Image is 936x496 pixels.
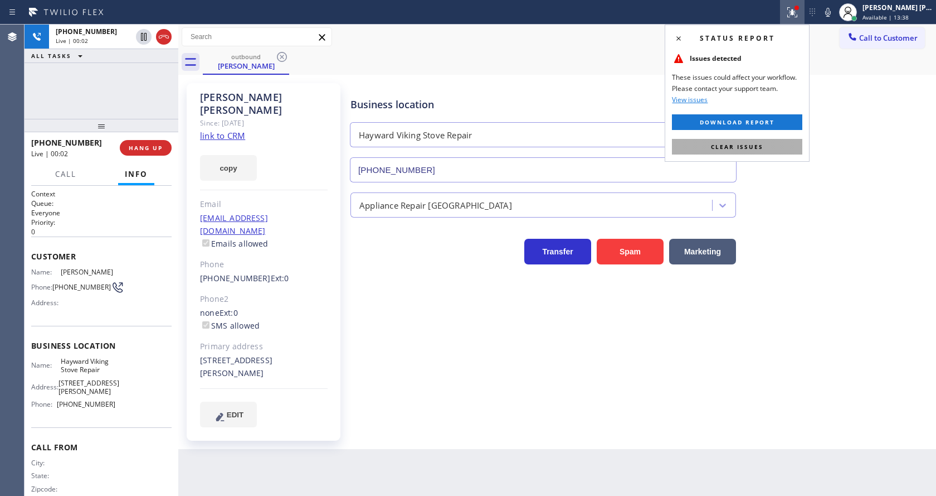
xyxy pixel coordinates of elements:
span: EDIT [227,411,243,419]
h2: Priority: [31,218,172,227]
a: [EMAIL_ADDRESS][DOMAIN_NAME] [200,213,268,236]
span: [STREET_ADDRESS][PERSON_NAME] [58,379,119,396]
a: [PHONE_NUMBER] [200,273,271,283]
div: Since: [DATE] [200,117,328,129]
span: Live | 00:02 [56,37,88,45]
div: Email [200,198,328,211]
span: Name: [31,268,61,276]
span: Name: [31,361,61,369]
div: [STREET_ADDRESS][PERSON_NAME] [200,354,328,380]
button: ALL TASKS [25,49,94,62]
span: Live | 00:02 [31,149,68,158]
button: Transfer [524,239,591,264]
button: Hold Customer [136,29,152,45]
span: State: [31,471,61,480]
h1: Context [31,189,172,199]
span: [PHONE_NUMBER] [57,400,115,408]
div: [PERSON_NAME] [PERSON_NAME] [862,3,933,12]
span: Call to Customer [859,33,918,43]
span: Phone: [31,400,57,408]
p: 0 [31,227,172,237]
button: copy [200,155,257,181]
h2: Queue: [31,199,172,208]
input: SMS allowed [202,321,209,329]
button: Spam [597,239,664,264]
label: SMS allowed [200,320,260,331]
div: Appliance Repair [GEOGRAPHIC_DATA] [359,199,512,211]
a: link to CRM [200,130,245,141]
span: [PERSON_NAME] [61,268,116,276]
input: Emails allowed [202,239,209,247]
span: [PHONE_NUMBER] [31,137,102,148]
label: Emails allowed [200,238,269,249]
span: Available | 13:38 [862,13,909,21]
span: [PHONE_NUMBER] [52,283,111,291]
button: Hang up [156,29,172,45]
button: Mute [820,4,836,20]
span: ALL TASKS [31,52,71,60]
span: Zipcode: [31,485,61,493]
div: [PERSON_NAME] [204,61,288,71]
p: Everyone [31,208,172,218]
span: Address: [31,383,58,391]
input: Phone Number [350,157,737,182]
div: Alex Sanchez [204,50,288,74]
input: Search [182,28,331,46]
div: [PERSON_NAME] [PERSON_NAME] [200,91,328,117]
button: Marketing [669,239,736,264]
span: Business location [31,340,172,351]
span: Call [55,169,76,179]
span: Ext: 0 [220,307,238,318]
button: HANG UP [120,140,172,156]
span: Ext: 0 [271,273,289,283]
span: Customer [31,251,172,262]
span: Info [125,169,148,179]
div: none [200,307,328,333]
div: Phone [200,258,328,271]
div: Business location [350,97,736,112]
button: Call to Customer [840,27,925,49]
span: [PHONE_NUMBER] [56,27,117,36]
div: Hayward Viking Stove Repair [359,129,472,142]
div: Primary address [200,340,328,353]
span: Hayward Viking Stove Repair [61,357,116,374]
span: Phone: [31,283,52,291]
span: Address: [31,298,61,307]
button: EDIT [200,402,257,427]
div: Phone2 [200,293,328,306]
span: Call From [31,442,172,452]
button: Info [118,163,154,185]
button: Call [48,163,83,185]
span: HANG UP [129,144,163,152]
span: City: [31,459,61,467]
div: outbound [204,52,288,61]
